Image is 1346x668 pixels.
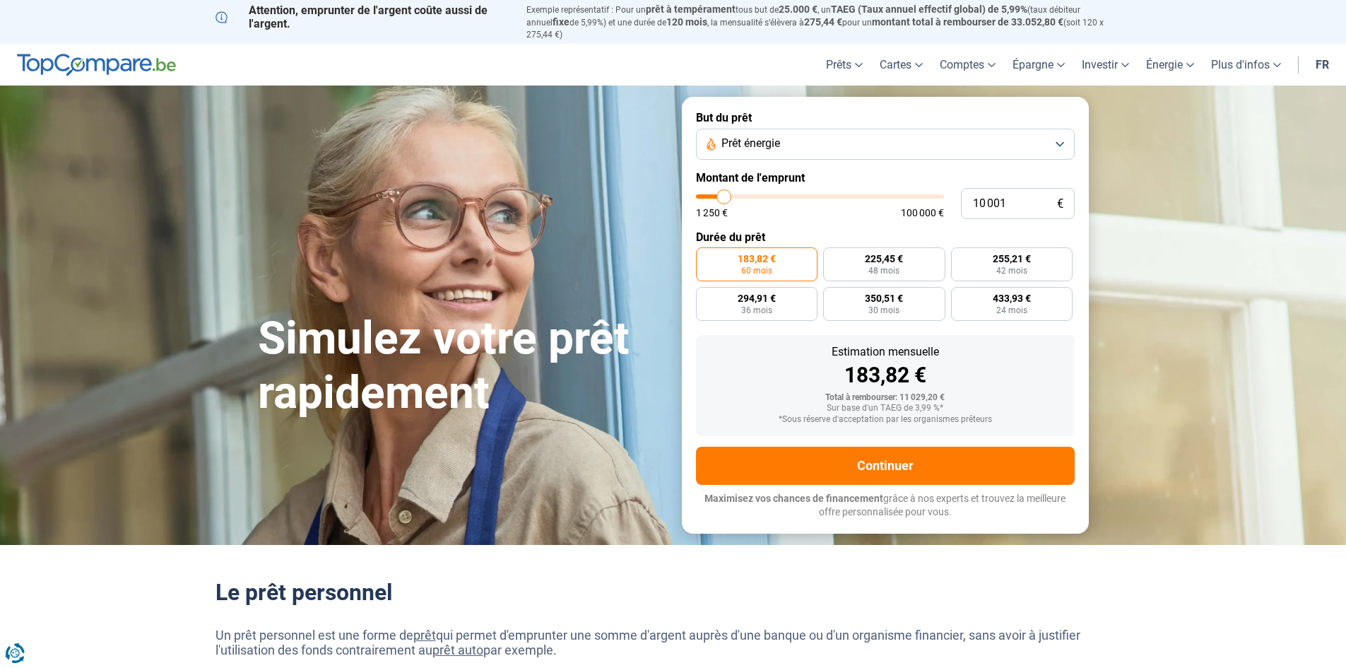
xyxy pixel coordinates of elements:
label: Durée du prêt [696,230,1075,244]
span: € [1057,198,1063,210]
p: Un prêt personnel est une forme de qui permet d'emprunter une somme d'argent auprès d'une banque ... [216,628,1131,658]
span: montant total à rembourser de 33.052,80 € [872,16,1063,28]
span: 350,51 € [865,293,903,303]
h2: Le prêt personnel [216,579,1131,606]
p: grâce à nos experts et trouvez la meilleure offre personnalisée pour vous. [696,492,1075,520]
a: prêt [413,628,436,643]
span: 294,91 € [738,293,776,303]
a: Énergie [1138,44,1203,86]
div: Total à rembourser: 11 029,20 € [707,393,1063,403]
span: 255,21 € [993,254,1031,264]
span: 60 mois [741,266,772,275]
label: Montant de l'emprunt [696,171,1075,184]
span: 48 mois [868,266,899,275]
div: 183,82 € [707,365,1063,386]
h1: Simulez votre prêt rapidement [258,312,665,421]
span: Maximisez vos chances de financement [704,493,883,504]
div: *Sous réserve d'acceptation par les organismes prêteurs [707,415,1063,425]
div: Estimation mensuelle [707,346,1063,358]
img: TopCompare [17,54,176,76]
button: Continuer [696,447,1075,485]
p: Attention, emprunter de l'argent coûte aussi de l'argent. [216,4,509,30]
a: Investir [1073,44,1138,86]
a: fr [1307,44,1338,86]
a: Prêts [817,44,871,86]
span: 225,45 € [865,254,903,264]
p: Exemple représentatif : Pour un tous but de , un (taux débiteur annuel de 5,99%) et une durée de ... [526,4,1131,40]
span: TAEG (Taux annuel effectif global) de 5,99% [831,4,1027,15]
label: But du prêt [696,111,1075,124]
span: 100 000 € [901,208,944,218]
span: 36 mois [741,306,772,315]
span: 120 mois [666,16,707,28]
span: 183,82 € [738,254,776,264]
a: Cartes [871,44,931,86]
button: Prêt énergie [696,129,1075,160]
a: Plus d'infos [1203,44,1289,86]
span: prêt à tempérament [646,4,736,15]
span: 433,93 € [993,293,1031,303]
span: 42 mois [996,266,1027,275]
a: Épargne [1004,44,1073,86]
a: Comptes [931,44,1004,86]
span: 30 mois [868,306,899,315]
span: 24 mois [996,306,1027,315]
span: 1 250 € [696,208,728,218]
span: fixe [553,16,569,28]
div: Sur base d'un TAEG de 3,99 %* [707,404,1063,414]
span: 275,44 € [804,16,842,28]
a: prêt auto [432,643,483,657]
span: Prêt énergie [721,136,780,151]
span: 25.000 € [779,4,817,15]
